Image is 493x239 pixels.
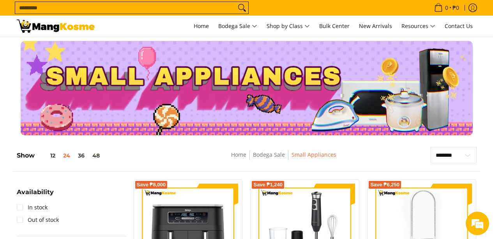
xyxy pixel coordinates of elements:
button: 12 [35,152,59,159]
a: New Arrivals [355,16,396,37]
span: Save ₱8,000 [137,182,166,187]
a: In stock [17,201,48,214]
h5: Show [17,152,104,159]
button: 36 [74,152,88,159]
a: Bulk Center [315,16,353,37]
span: Save ₱1,240 [253,182,283,187]
a: Contact Us [441,16,477,37]
span: Resources [401,21,435,31]
span: Contact Us [445,22,473,30]
span: Bodega Sale [218,21,257,31]
button: Search [236,2,248,14]
button: 24 [59,152,74,159]
span: Availability [17,189,54,195]
span: New Arrivals [359,22,392,30]
a: Bodega Sale [214,16,261,37]
a: Small Appliances [292,151,336,158]
a: Shop by Class [263,16,314,37]
a: Out of stock [17,214,59,226]
nav: Breadcrumbs [174,150,393,168]
a: Home [190,16,213,37]
span: Shop by Class [267,21,310,31]
span: Save ₱6,250 [370,182,399,187]
span: Home [194,22,209,30]
a: Bodega Sale [253,151,285,158]
a: Resources [398,16,439,37]
img: Small Appliances l Mang Kosme: Home Appliances Warehouse Sale | Page 2 [17,19,95,33]
nav: Main Menu [102,16,477,37]
span: Bulk Center [319,22,350,30]
button: 48 [88,152,104,159]
summary: Open [17,189,54,201]
span: • [432,4,461,12]
a: Home [231,151,246,158]
span: ₱0 [451,5,460,11]
span: 0 [444,5,449,11]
